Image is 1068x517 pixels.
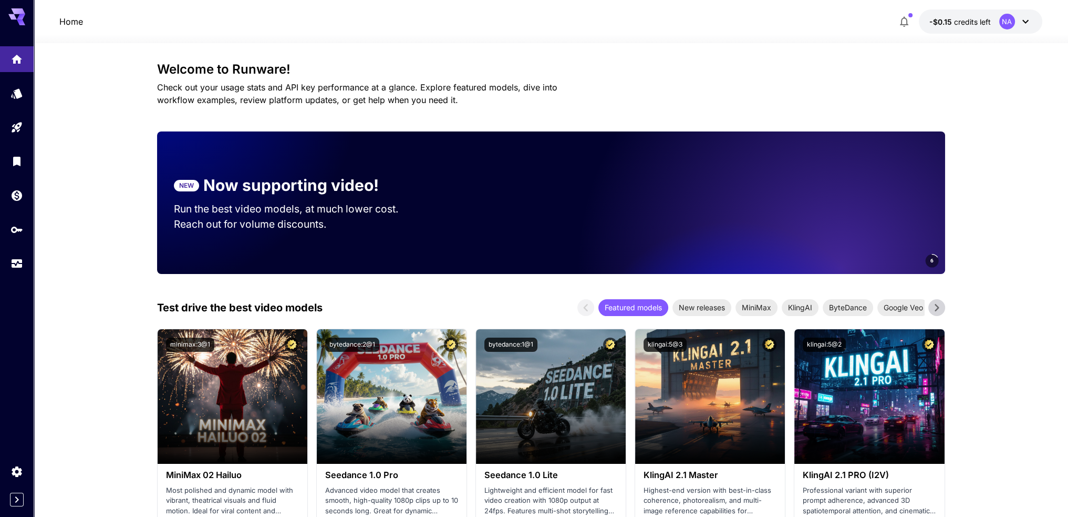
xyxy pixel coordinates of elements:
[444,338,458,352] button: Certified Model – Vetted for best performance and includes a commercial license.
[922,338,936,352] button: Certified Model – Vetted for best performance and includes a commercial license.
[598,302,668,313] span: Featured models
[11,155,23,168] div: Library
[823,299,873,316] div: ByteDance
[476,329,626,464] img: alt
[644,338,687,352] button: klingai:5@3
[803,485,936,516] p: Professional variant with superior prompt adherence, advanced 3D spatiotemporal attention, and ci...
[794,329,944,464] img: alt
[999,14,1015,29] div: NA
[203,174,379,197] p: Now supporting video!
[877,302,929,313] span: Google Veo
[735,299,777,316] div: MiniMax
[762,338,776,352] button: Certified Model – Vetted for best performance and includes a commercial license.
[11,49,23,63] div: Home
[325,470,458,480] h3: Seedance 1.0 Pro
[325,338,379,352] button: bytedance:2@1
[10,493,24,506] button: Expand sidebar
[59,15,83,28] a: Home
[603,338,617,352] button: Certified Model – Vetted for best performance and includes a commercial license.
[166,338,214,352] button: minimax:3@1
[59,15,83,28] nav: breadcrumb
[877,299,929,316] div: Google Veo
[803,470,936,480] h3: KlingAI 2.1 PRO (I2V)
[919,9,1042,34] button: -$0.1452NA
[635,329,785,464] img: alt
[174,201,419,217] p: Run the best video models, at much lower cost.
[11,254,23,267] div: Usage
[782,299,818,316] div: KlingAI
[484,470,617,480] h3: Seedance 1.0 Lite
[11,87,23,100] div: Models
[325,485,458,516] p: Advanced video model that creates smooth, high-quality 1080p clips up to 10 seconds long. Great f...
[11,465,23,478] div: Settings
[735,302,777,313] span: MiniMax
[598,299,668,316] div: Featured models
[11,186,23,199] div: Wallet
[166,470,299,480] h3: MiniMax 02 Hailuo
[929,16,991,27] div: -$0.1452
[179,181,194,190] p: NEW
[782,302,818,313] span: KlingAI
[954,17,991,26] span: credits left
[11,121,23,134] div: Playground
[174,217,419,232] p: Reach out for volume discounts.
[929,17,954,26] span: -$0.15
[285,338,299,352] button: Certified Model – Vetted for best performance and includes a commercial license.
[11,220,23,233] div: API Keys
[158,329,307,464] img: alt
[157,82,557,105] span: Check out your usage stats and API key performance at a glance. Explore featured models, dive int...
[672,302,731,313] span: New releases
[930,257,934,265] span: 6
[823,302,873,313] span: ByteDance
[484,485,617,516] p: Lightweight and efficient model for fast video creation with 1080p output at 24fps. Features mult...
[803,338,846,352] button: klingai:5@2
[157,62,945,77] h3: Welcome to Runware!
[644,470,776,480] h3: KlingAI 2.1 Master
[672,299,731,316] div: New releases
[644,485,776,516] p: Highest-end version with best-in-class coherence, photorealism, and multi-image reference capabil...
[157,300,323,316] p: Test drive the best video models
[166,485,299,516] p: Most polished and dynamic model with vibrant, theatrical visuals and fluid motion. Ideal for vira...
[484,338,537,352] button: bytedance:1@1
[317,329,466,464] img: alt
